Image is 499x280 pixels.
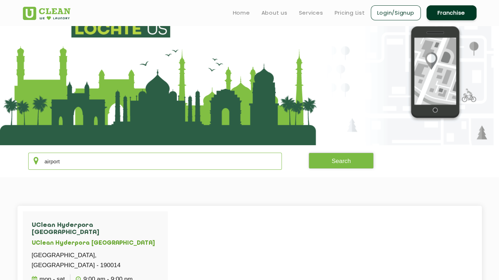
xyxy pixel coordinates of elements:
[261,9,288,17] a: About us
[233,9,250,17] a: Home
[299,9,323,17] a: Services
[371,5,421,20] a: Login/Signup
[32,222,159,236] h4: UClean Hyderpora [GEOGRAPHIC_DATA]
[309,153,374,169] button: Search
[23,7,70,20] img: UClean Laundry and Dry Cleaning
[32,240,159,247] h5: UClean Hyderpora [GEOGRAPHIC_DATA]
[335,9,365,17] a: Pricing List
[28,153,282,170] input: Enter city/area/pin Code
[32,250,159,270] p: [GEOGRAPHIC_DATA], [GEOGRAPHIC_DATA] - 190014
[426,5,476,20] a: Franchise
